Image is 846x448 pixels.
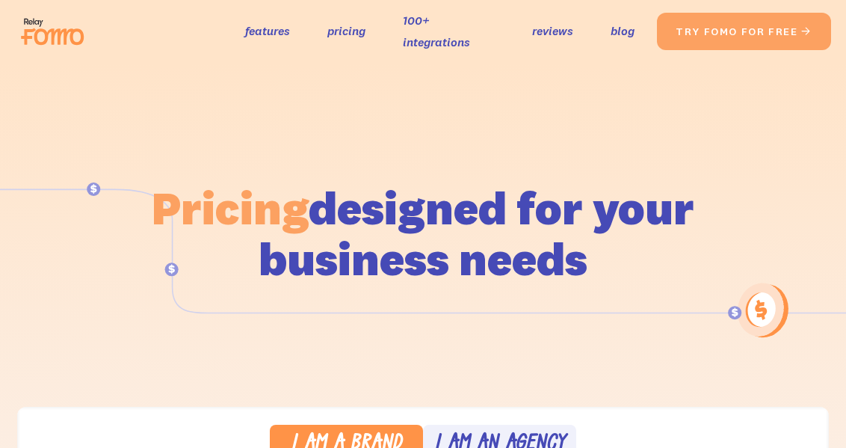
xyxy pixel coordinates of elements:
h1: designed for your business needs [151,182,695,284]
a: try fomo for free [657,13,831,50]
a: blog [611,20,634,42]
span: Pricing [152,179,309,236]
span:  [800,25,812,38]
a: features [245,20,290,42]
a: pricing [327,20,365,42]
a: 100+ integrations [403,10,495,53]
a: reviews [532,20,573,42]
